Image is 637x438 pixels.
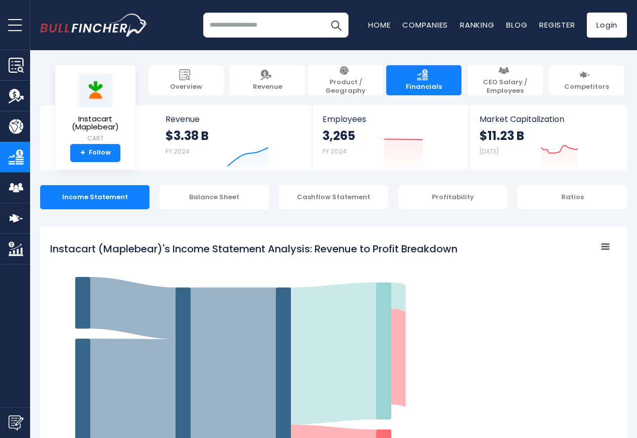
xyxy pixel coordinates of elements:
a: Blog [506,20,527,30]
div: Cashflow Statement [279,185,388,209]
a: Register [539,20,575,30]
strong: 3,265 [323,128,355,143]
span: Product / Geography [313,78,378,95]
div: Income Statement [40,185,149,209]
tspan: Instacart (Maplebear)'s Income Statement Analysis: Revenue to Profit Breakdown [50,242,457,256]
a: Revenue [230,65,305,95]
a: Revenue $3.38 B FY 2024 [155,105,312,170]
strong: $3.38 B [166,128,209,143]
span: Revenue [166,114,302,124]
small: CART [63,134,127,143]
a: Employees 3,265 FY 2024 [312,105,468,170]
a: Market Capitalization $11.23 B [DATE] [469,105,626,170]
strong: + [80,149,85,158]
span: Competitors [564,83,609,91]
span: Financials [406,83,442,91]
a: Instacart (Maplebear) CART [63,73,128,144]
span: Instacart (Maplebear) [63,115,127,131]
a: Home [368,20,390,30]
a: Companies [402,20,448,30]
a: Financials [386,65,461,95]
img: bullfincher logo [40,14,148,37]
span: Market Capitalization [480,114,616,124]
span: Overview [170,83,202,91]
small: [DATE] [480,147,499,156]
span: Revenue [253,83,282,91]
span: CEO Salary / Employees [472,78,538,95]
a: Overview [148,65,224,95]
a: +Follow [70,144,120,162]
div: Ratios [518,185,627,209]
div: Profitability [398,185,508,209]
span: Employees [323,114,458,124]
a: Login [587,13,627,38]
small: FY 2024 [166,147,190,156]
a: Competitors [549,65,624,95]
button: Search [324,13,349,38]
strong: $11.23 B [480,128,524,143]
a: CEO Salary / Employees [467,65,543,95]
small: FY 2024 [323,147,347,156]
a: Ranking [460,20,494,30]
a: Product / Geography [308,65,383,95]
a: Go to homepage [40,14,148,37]
div: Balance Sheet [160,185,269,209]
